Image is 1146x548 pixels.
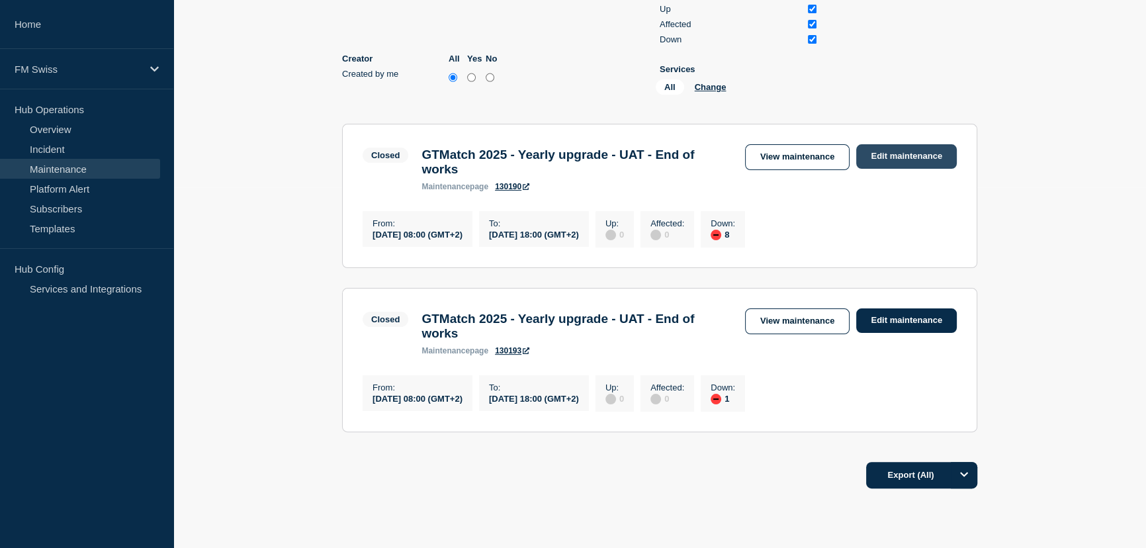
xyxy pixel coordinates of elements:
div: [DATE] 08:00 (GMT+2) [373,392,463,404]
div: disabled [605,230,616,240]
a: Edit maintenance [856,144,957,169]
div: Down [660,34,803,44]
label: Yes [467,54,482,64]
input: no [486,71,494,84]
div: Created by me [342,69,445,79]
div: [DATE] 18:00 (GMT+2) [489,228,579,240]
p: Down : [711,218,735,228]
button: Export (All) [866,462,977,488]
p: To : [489,383,579,392]
div: 0 [605,392,624,404]
div: Closed [371,150,400,160]
p: page [421,346,488,355]
input: yes [467,71,476,84]
p: From : [373,218,463,228]
h3: GTMatch 2025 - Yearly upgrade - UAT - End of works [421,148,732,177]
a: Edit maintenance [856,308,957,333]
button: Options [951,462,977,488]
div: createdByMe [342,69,501,84]
p: Up : [605,218,624,228]
div: Affected [660,19,803,29]
a: View maintenance [745,308,850,334]
div: Up [660,4,803,14]
div: down [711,394,721,404]
div: 0 [650,392,684,404]
input: all [449,71,457,84]
p: Creator [342,54,445,64]
a: View maintenance [745,144,850,170]
div: Closed [371,314,400,324]
div: 0 [650,228,684,240]
span: maintenance [421,346,470,355]
div: disabled [650,230,661,240]
label: No [486,54,501,64]
input: Down [808,35,816,44]
p: From : [373,383,463,392]
div: 1 [711,392,735,404]
span: All [656,79,684,95]
p: Down : [711,383,735,392]
div: [DATE] 18:00 (GMT+2) [489,392,579,404]
p: FM Swiss [15,64,142,75]
button: Change [695,82,727,92]
div: 0 [605,228,624,240]
div: disabled [650,394,661,404]
p: Services [660,64,818,74]
div: disabled [605,394,616,404]
div: down [711,230,721,240]
p: page [421,182,488,191]
div: [DATE] 08:00 (GMT+2) [373,228,463,240]
p: Up : [605,383,624,392]
input: Up [808,5,816,13]
p: Affected : [650,383,684,392]
label: All [449,54,464,64]
p: To : [489,218,579,228]
a: 130193 [495,346,529,355]
p: Affected : [650,218,684,228]
span: maintenance [421,182,470,191]
input: Affected [808,20,816,28]
a: 130190 [495,182,529,191]
h3: GTMatch 2025 - Yearly upgrade - UAT - End of works [421,312,732,341]
div: 8 [711,228,735,240]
